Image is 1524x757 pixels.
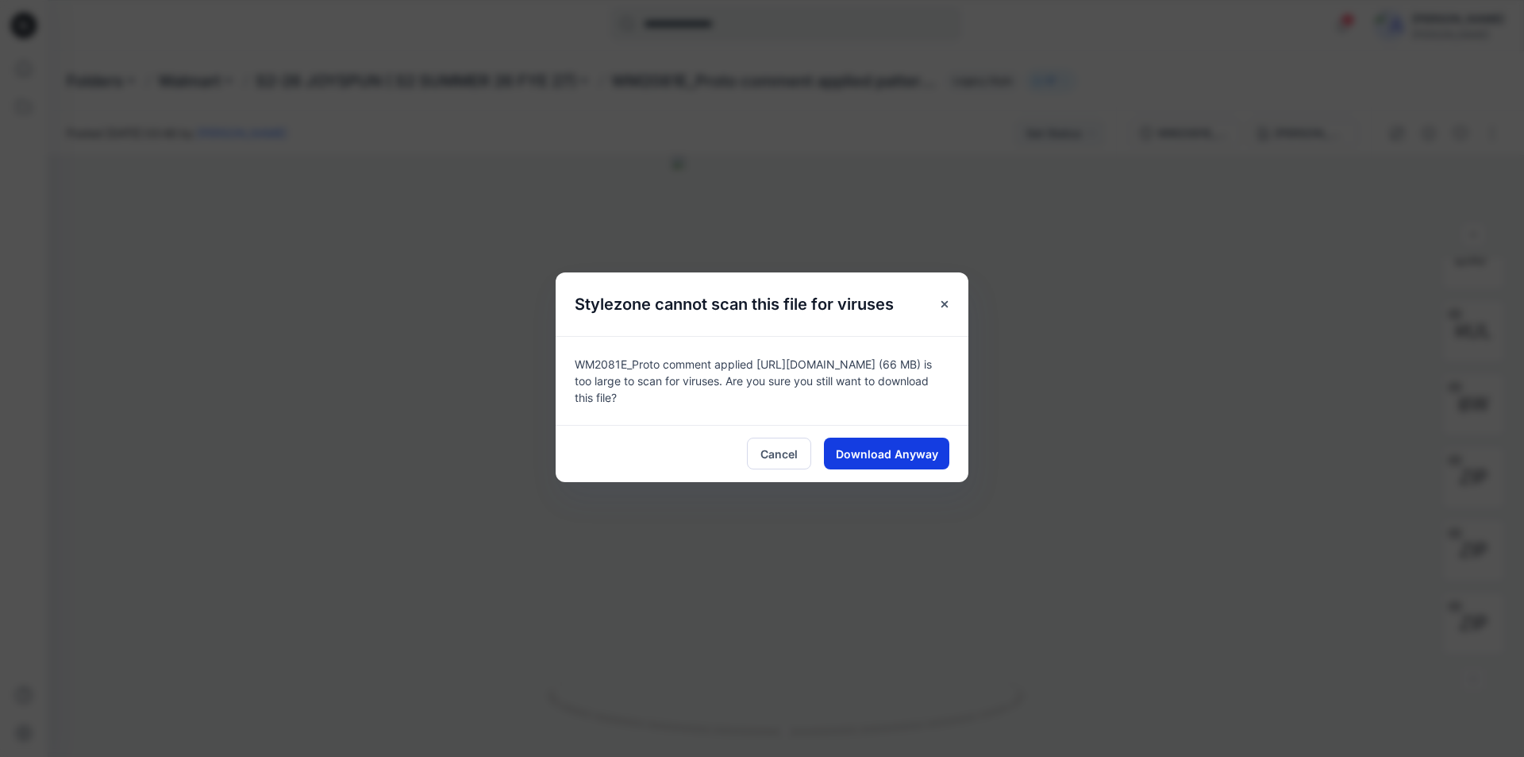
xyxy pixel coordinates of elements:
div: WM2081E_Proto comment applied [URL][DOMAIN_NAME] (66 MB) is too large to scan for viruses. Are yo... [556,336,968,425]
button: Cancel [747,438,811,469]
button: Close [930,290,959,319]
span: Cancel [760,446,798,462]
h5: Stylezone cannot scan this file for viruses [556,272,913,336]
button: Download Anyway [824,438,949,469]
span: Download Anyway [836,446,938,462]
